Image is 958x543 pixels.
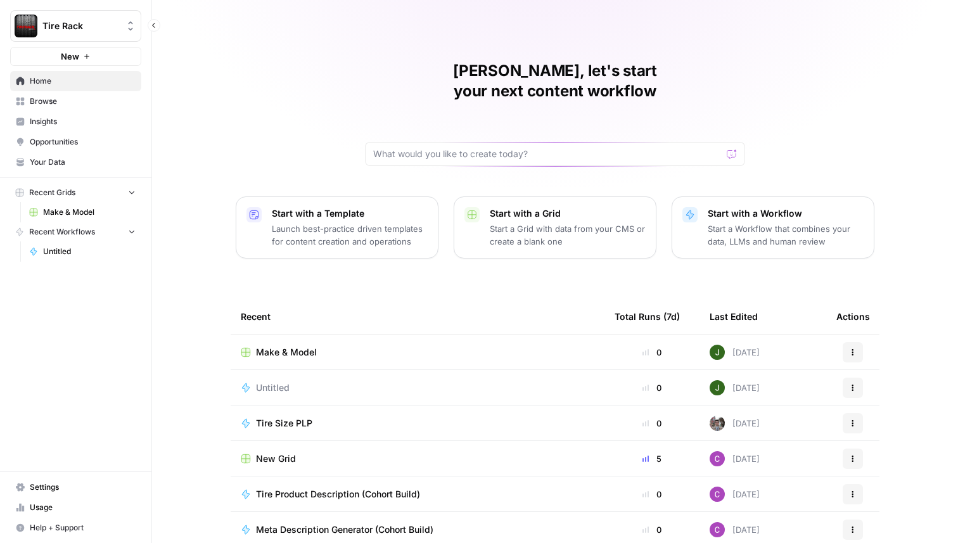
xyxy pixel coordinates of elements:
p: Start a Grid with data from your CMS or create a blank one [490,222,646,248]
p: Start with a Grid [490,207,646,220]
button: New [10,47,141,66]
a: Settings [10,477,141,497]
div: Total Runs (7d) [615,299,680,334]
p: Start a Workflow that combines your data, LLMs and human review [708,222,864,248]
button: Start with a TemplateLaunch best-practice driven templates for content creation and operations [236,196,438,259]
div: [DATE] [710,522,760,537]
span: Your Data [30,157,136,168]
span: Settings [30,482,136,493]
span: Home [30,75,136,87]
img: Tire Rack Logo [15,15,37,37]
div: 0 [615,417,689,430]
a: Make & Model [241,346,594,359]
div: 0 [615,523,689,536]
a: Usage [10,497,141,518]
span: Make & Model [43,207,136,218]
span: Meta Description Generator (Cohort Build) [256,523,433,536]
div: [DATE] [710,487,760,502]
div: 0 [615,381,689,394]
span: Browse [30,96,136,107]
a: Tire Product Description (Cohort Build) [241,488,594,501]
img: luj36oym5k2n1kjpnpxn8ikwxuhv [710,522,725,537]
div: [DATE] [710,451,760,466]
a: Meta Description Generator (Cohort Build) [241,523,594,536]
button: Start with a WorkflowStart a Workflow that combines your data, LLMs and human review [672,196,874,259]
span: Tire Product Description (Cohort Build) [256,488,420,501]
button: Recent Grids [10,183,141,202]
a: Home [10,71,141,91]
a: Tire Size PLP [241,417,594,430]
span: New Grid [256,452,296,465]
a: Your Data [10,152,141,172]
span: Recent Grids [29,187,75,198]
button: Start with a GridStart a Grid with data from your CMS or create a blank one [454,196,656,259]
div: [DATE] [710,380,760,395]
button: Recent Workflows [10,222,141,241]
a: Insights [10,112,141,132]
h1: [PERSON_NAME], let's start your next content workflow [365,61,745,101]
a: Make & Model [23,202,141,222]
div: 0 [615,346,689,359]
input: What would you like to create today? [373,148,722,160]
span: Help + Support [30,522,136,533]
p: Start with a Workflow [708,207,864,220]
button: Workspace: Tire Rack [10,10,141,42]
a: New Grid [241,452,594,465]
a: Opportunities [10,132,141,152]
img: a2mlt6f1nb2jhzcjxsuraj5rj4vi [710,416,725,431]
a: Browse [10,91,141,112]
span: Make & Model [256,346,317,359]
span: Untitled [43,246,136,257]
span: Insights [30,116,136,127]
span: Usage [30,502,136,513]
span: Opportunities [30,136,136,148]
button: Help + Support [10,518,141,538]
span: Recent Workflows [29,226,95,238]
div: Last Edited [710,299,758,334]
img: luj36oym5k2n1kjpnpxn8ikwxuhv [710,451,725,466]
div: [DATE] [710,345,760,360]
p: Launch best-practice driven templates for content creation and operations [272,222,428,248]
div: 0 [615,488,689,501]
span: New [61,50,79,63]
p: Start with a Template [272,207,428,220]
span: Tire Size PLP [256,417,312,430]
img: luj36oym5k2n1kjpnpxn8ikwxuhv [710,487,725,502]
a: Untitled [23,241,141,262]
span: Untitled [256,381,290,394]
div: [DATE] [710,416,760,431]
div: Recent [241,299,594,334]
span: Tire Rack [42,20,119,32]
div: 5 [615,452,689,465]
img: 5v0yozua856dyxnw4lpcp45mgmzh [710,345,725,360]
img: 5v0yozua856dyxnw4lpcp45mgmzh [710,380,725,395]
a: Untitled [241,381,594,394]
div: Actions [836,299,870,334]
